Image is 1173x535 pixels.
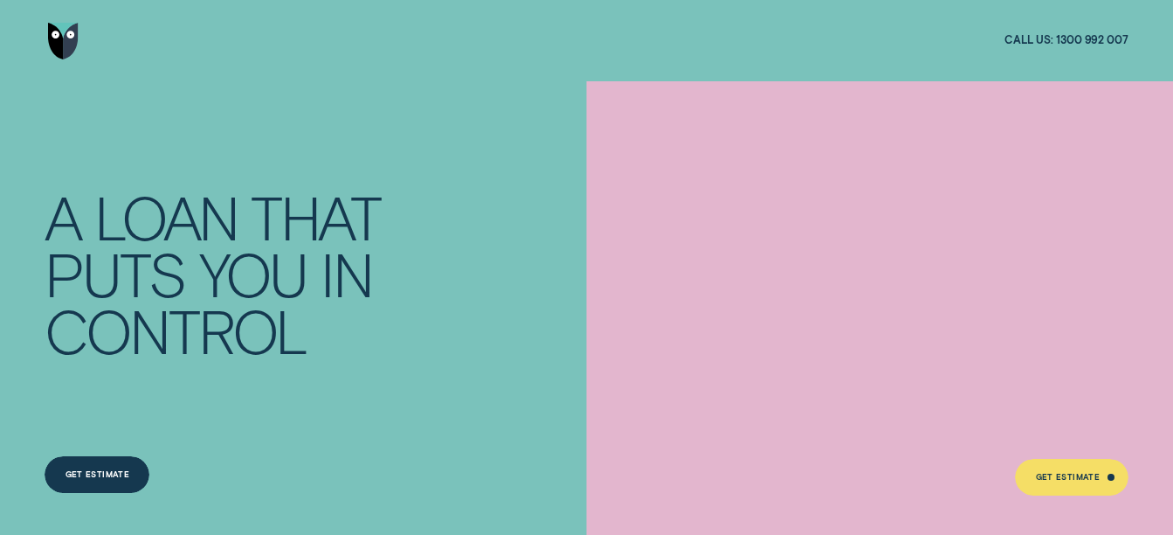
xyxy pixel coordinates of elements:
[1004,33,1128,47] a: Call us:1300 992 007
[45,413,397,457] p: Get a personalised rate estimate in 2 minutes that won't impact your credit score.
[45,456,149,493] a: Get Estimate
[1004,33,1052,47] span: Call us:
[45,188,397,358] h4: A LOAN THAT PUTS YOU IN CONTROL
[1056,33,1128,47] span: 1300 992 007
[48,23,79,59] img: Wisr
[1015,459,1128,496] a: Get Estimate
